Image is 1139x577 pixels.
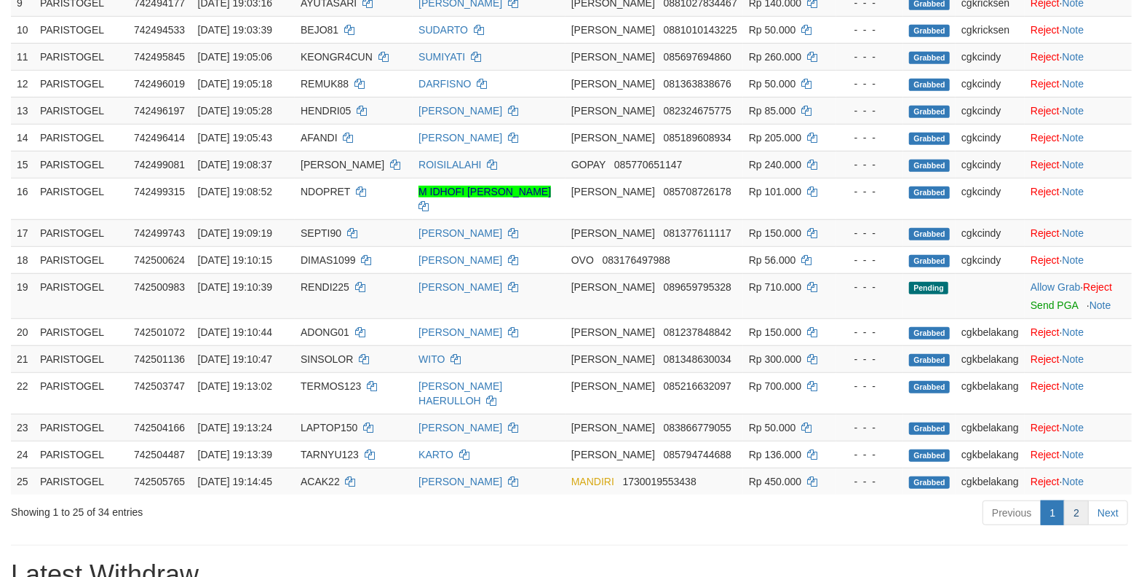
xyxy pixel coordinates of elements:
span: [DATE] 19:03:39 [198,24,272,36]
td: 14 [11,124,34,151]
a: Note [1063,254,1084,266]
span: 742494533 [134,24,185,36]
a: Reject [1031,24,1060,36]
div: - - - [842,130,897,145]
td: PARISTOGEL [34,318,128,345]
span: Rp 450.000 [749,476,801,487]
span: Copy 085697694860 to clipboard [664,51,731,63]
td: 21 [11,345,34,372]
span: Copy 083176497988 to clipboard [603,254,670,266]
td: PARISTOGEL [34,178,128,219]
td: PARISTOGEL [34,97,128,124]
span: Copy 081377611117 to clipboard [664,227,731,239]
a: [PERSON_NAME] [418,227,502,239]
span: Grabbed [909,228,950,240]
td: 10 [11,16,34,43]
span: GOPAY [571,159,606,170]
span: [DATE] 19:13:39 [198,449,272,460]
td: PARISTOGEL [34,372,128,414]
td: cgkcindy [956,124,1025,151]
a: Note [1063,24,1084,36]
span: TARNYU123 [301,449,359,460]
td: PARISTOGEL [34,151,128,178]
span: Rp 85.000 [749,105,796,117]
div: - - - [842,184,897,199]
a: SUDARTO [418,24,468,36]
span: 742495845 [134,51,185,63]
span: KEONGR4CUN [301,51,373,63]
div: - - - [842,157,897,172]
span: 742496019 [134,78,185,90]
span: NDOPRET [301,186,350,197]
td: 16 [11,178,34,219]
a: Send PGA [1031,299,1078,311]
td: · [1025,219,1132,246]
span: 742500983 [134,281,185,293]
a: Note [1063,186,1084,197]
span: [PERSON_NAME] [571,24,655,36]
span: Copy 0881010143225 to clipboard [664,24,737,36]
div: - - - [842,253,897,267]
span: Grabbed [909,187,950,199]
span: Copy 085708726178 to clipboard [664,186,731,197]
td: cgkcindy [956,151,1025,178]
span: Copy 085189608934 to clipboard [664,132,731,144]
span: Copy 082324675775 to clipboard [664,105,731,117]
span: BEJO81 [301,24,338,36]
td: 17 [11,219,34,246]
div: - - - [842,280,897,294]
span: Rp 50.000 [749,422,796,433]
span: [DATE] 19:14:45 [198,476,272,487]
span: OVO [571,254,594,266]
a: Note [1063,227,1084,239]
a: [PERSON_NAME] HAERULLOH [418,380,502,407]
td: 15 [11,151,34,178]
span: Grabbed [909,381,950,393]
a: Note [1063,422,1084,433]
a: Previous [983,501,1041,525]
span: 742496197 [134,105,185,117]
span: 742499081 [134,159,185,170]
span: [PERSON_NAME] [571,51,655,63]
td: 22 [11,372,34,414]
div: - - - [842,226,897,240]
span: Rp 300.000 [749,353,801,365]
a: [PERSON_NAME] [418,254,502,266]
span: · [1031,281,1083,293]
a: [PERSON_NAME] [418,105,502,117]
a: M IDHOFI [PERSON_NAME] [418,186,551,197]
td: PARISTOGEL [34,345,128,372]
span: [DATE] 19:08:52 [198,186,272,197]
td: 12 [11,70,34,97]
a: Reject [1031,380,1060,392]
span: Rp 710.000 [749,281,801,293]
span: [PERSON_NAME] [571,281,655,293]
span: Grabbed [909,106,950,118]
span: Copy 083866779055 to clipboard [664,422,731,433]
span: TERMOS123 [301,380,361,392]
td: cgkbelakang [956,345,1025,372]
div: - - - [842,352,897,366]
td: · [1025,246,1132,273]
td: cgkbelakang [956,441,1025,468]
td: cgkbelakang [956,468,1025,495]
span: Grabbed [909,327,950,339]
span: Grabbed [909,52,950,64]
a: Reject [1031,105,1060,117]
td: · [1025,151,1132,178]
a: Reject [1083,281,1112,293]
span: 742501136 [134,353,185,365]
td: cgkbelakang [956,372,1025,414]
span: Rp 50.000 [749,78,796,90]
span: LAPTOP150 [301,422,357,433]
a: Note [1063,132,1084,144]
span: Copy 085770651147 to clipboard [614,159,682,170]
a: Reject [1031,159,1060,170]
span: Pending [909,282,948,294]
td: PARISTOGEL [34,43,128,70]
span: 742504166 [134,422,185,433]
span: [DATE] 19:10:39 [198,281,272,293]
a: Allow Grab [1031,281,1080,293]
a: KARTO [418,449,453,460]
span: [DATE] 19:08:37 [198,159,272,170]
